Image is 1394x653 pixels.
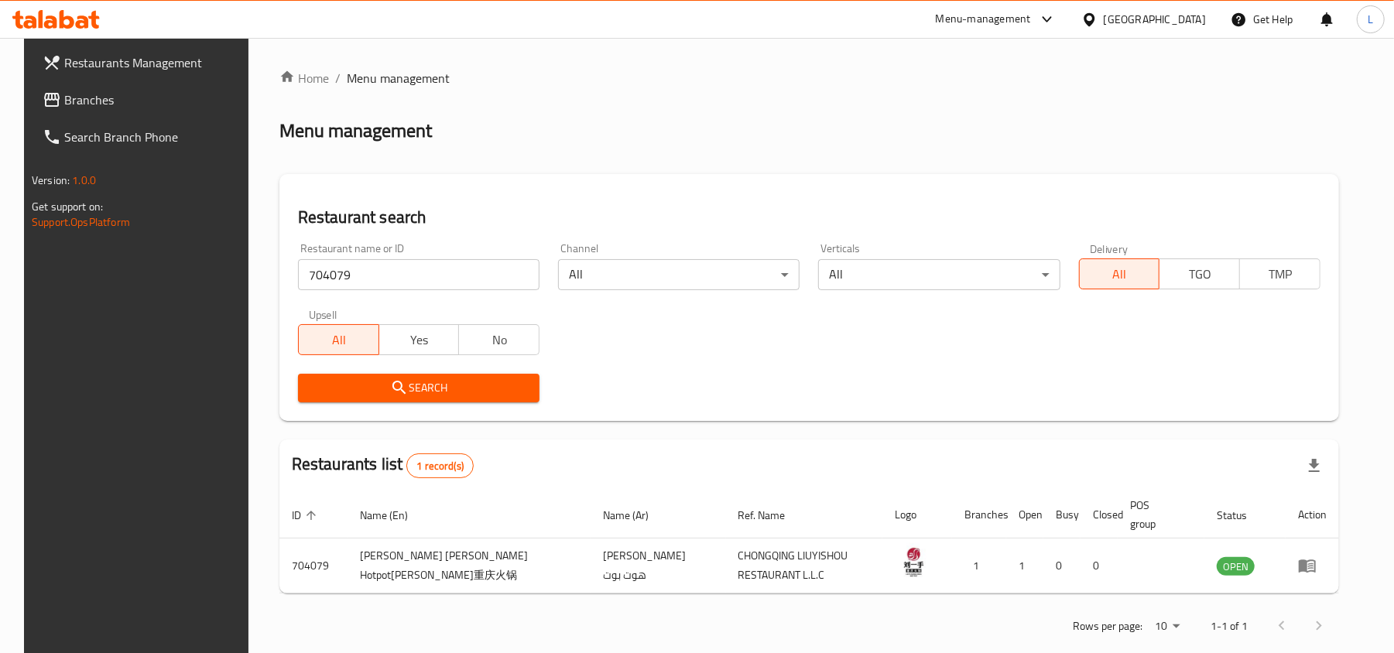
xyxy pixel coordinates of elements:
[279,69,329,87] a: Home
[298,324,379,355] button: All
[32,212,130,232] a: Support.OpsPlatform
[292,506,321,525] span: ID
[360,506,428,525] span: Name (En)
[64,53,245,72] span: Restaurants Management
[1073,617,1142,636] p: Rows per page:
[1043,538,1081,593] td: 0
[726,538,882,593] td: CHONGQING LIUYISHOU RESTAURANT L.L.C
[952,538,1006,593] td: 1
[458,324,539,355] button: No
[1081,538,1118,593] td: 0
[952,491,1006,538] th: Branches
[298,259,539,290] input: Search for restaurant name or ID..
[1006,491,1043,538] th: Open
[335,69,341,87] li: /
[30,81,257,118] a: Branches
[1239,258,1320,289] button: TMP
[348,538,591,593] td: [PERSON_NAME] [PERSON_NAME] Hotpot[PERSON_NAME]重庆火锅
[64,91,245,109] span: Branches
[738,506,806,525] span: Ref. Name
[279,69,1339,87] nav: breadcrumb
[1217,557,1255,576] div: OPEN
[1286,491,1339,538] th: Action
[279,118,432,143] h2: Menu management
[1079,258,1160,289] button: All
[279,491,1339,593] table: enhanced table
[1211,617,1248,636] p: 1-1 of 1
[1246,263,1314,285] span: TMP
[279,538,348,593] td: 704079
[465,329,533,351] span: No
[1159,258,1240,289] button: TGO
[406,453,474,478] div: Total records count
[1217,558,1255,576] span: OPEN
[298,374,539,402] button: Search
[305,329,373,351] span: All
[882,491,952,538] th: Logo
[407,459,473,474] span: 1 record(s)
[603,506,669,525] span: Name (Ar)
[30,118,257,156] a: Search Branch Phone
[1296,447,1333,484] div: Export file
[1081,491,1118,538] th: Closed
[1090,243,1129,254] label: Delivery
[1149,615,1186,638] div: Rows per page:
[818,259,1060,290] div: All
[1298,556,1327,575] div: Menu
[895,543,933,582] img: Liu's Chong Qing Hotpot刘一手重庆火锅
[1043,491,1081,538] th: Busy
[1368,11,1373,28] span: L
[292,453,474,478] h2: Restaurants list
[1086,263,1154,285] span: All
[310,378,527,398] span: Search
[1166,263,1234,285] span: TGO
[378,324,460,355] button: Yes
[298,206,1320,229] h2: Restaurant search
[32,197,103,217] span: Get support on:
[591,538,725,593] td: [PERSON_NAME] هوت بوت
[309,309,337,320] label: Upsell
[32,170,70,190] span: Version:
[558,259,800,290] div: All
[936,10,1031,29] div: Menu-management
[1104,11,1206,28] div: [GEOGRAPHIC_DATA]
[72,170,96,190] span: 1.0.0
[30,44,257,81] a: Restaurants Management
[385,329,454,351] span: Yes
[1006,538,1043,593] td: 1
[1217,506,1267,525] span: Status
[64,128,245,146] span: Search Branch Phone
[347,69,450,87] span: Menu management
[1130,496,1186,533] span: POS group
